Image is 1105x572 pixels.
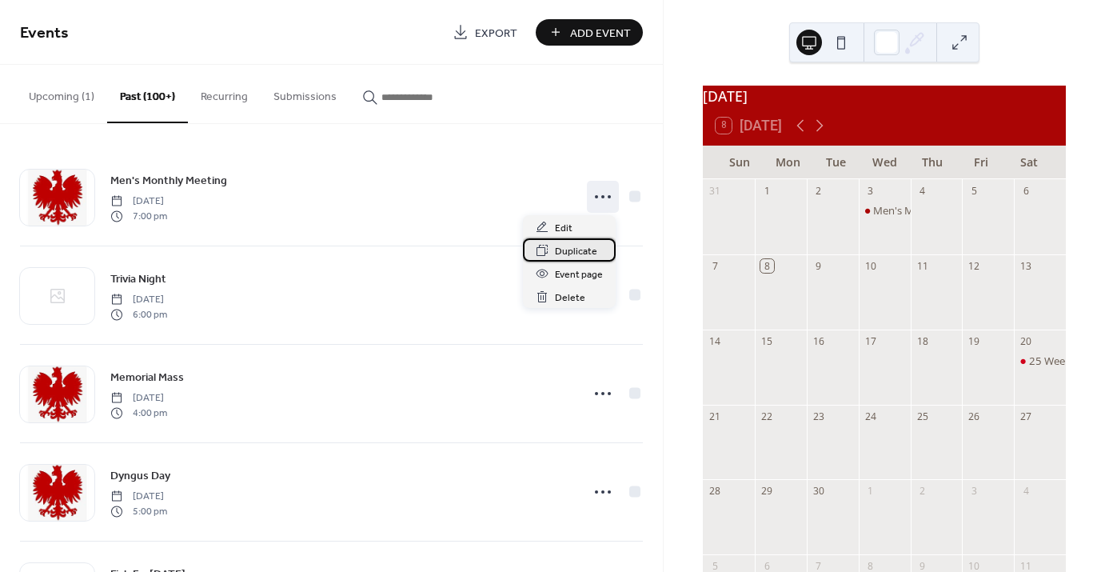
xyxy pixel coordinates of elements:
[760,184,774,198] div: 1
[1019,334,1033,348] div: 20
[812,259,825,273] div: 9
[110,293,167,307] span: [DATE]
[708,334,722,348] div: 14
[1019,184,1033,198] div: 6
[864,259,877,273] div: 10
[1019,259,1033,273] div: 13
[1019,485,1033,498] div: 4
[110,209,167,223] span: 7:00 pm
[908,146,956,178] div: Thu
[760,485,774,498] div: 29
[110,307,167,322] span: 6:00 pm
[956,146,1004,178] div: Fri
[812,410,825,423] div: 23
[16,65,107,122] button: Upcoming (1)
[110,173,227,190] span: Men's Monthly Meeting
[110,504,167,518] span: 5:00 pm
[967,334,981,348] div: 19
[555,266,603,283] span: Event page
[107,65,188,123] button: Past (100+)
[873,203,987,218] div: Men's Monthly Meeting
[916,259,929,273] div: 11
[760,410,774,423] div: 22
[570,25,631,42] span: Add Event
[760,259,774,273] div: 8
[441,19,529,46] a: Export
[708,485,722,498] div: 28
[812,334,825,348] div: 16
[812,146,860,178] div: Tue
[555,243,597,260] span: Duplicate
[812,485,825,498] div: 30
[261,65,349,122] button: Submissions
[916,410,929,423] div: 25
[1019,410,1033,423] div: 27
[864,184,877,198] div: 3
[864,485,877,498] div: 1
[967,485,981,498] div: 3
[760,334,774,348] div: 15
[555,220,572,237] span: Edit
[110,406,167,420] span: 4:00 pm
[916,184,929,198] div: 4
[110,171,227,190] a: Men's Monthly Meeting
[1014,354,1066,368] div: 25 Week Club Dinner
[864,410,877,423] div: 24
[188,65,261,122] button: Recurring
[555,290,585,306] span: Delete
[967,410,981,423] div: 26
[708,259,722,273] div: 7
[967,259,981,273] div: 12
[916,485,929,498] div: 2
[110,271,166,288] span: Trivia Night
[864,334,877,348] div: 17
[20,18,69,49] span: Events
[110,370,184,386] span: Memorial Mass
[859,203,911,218] div: Men's Monthly Meeting
[812,184,825,198] div: 2
[708,184,722,198] div: 31
[1005,146,1053,178] div: Sat
[110,490,167,504] span: [DATE]
[703,86,1066,106] div: [DATE]
[110,368,184,386] a: Memorial Mass
[475,25,517,42] span: Export
[860,146,908,178] div: Wed
[110,194,167,209] span: [DATE]
[967,184,981,198] div: 5
[764,146,812,178] div: Mon
[110,468,170,485] span: Dyngus Day
[110,270,166,288] a: Trivia Night
[110,391,167,406] span: [DATE]
[716,146,764,178] div: Sun
[536,19,643,46] button: Add Event
[916,334,929,348] div: 18
[110,466,170,485] a: Dyngus Day
[708,410,722,423] div: 21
